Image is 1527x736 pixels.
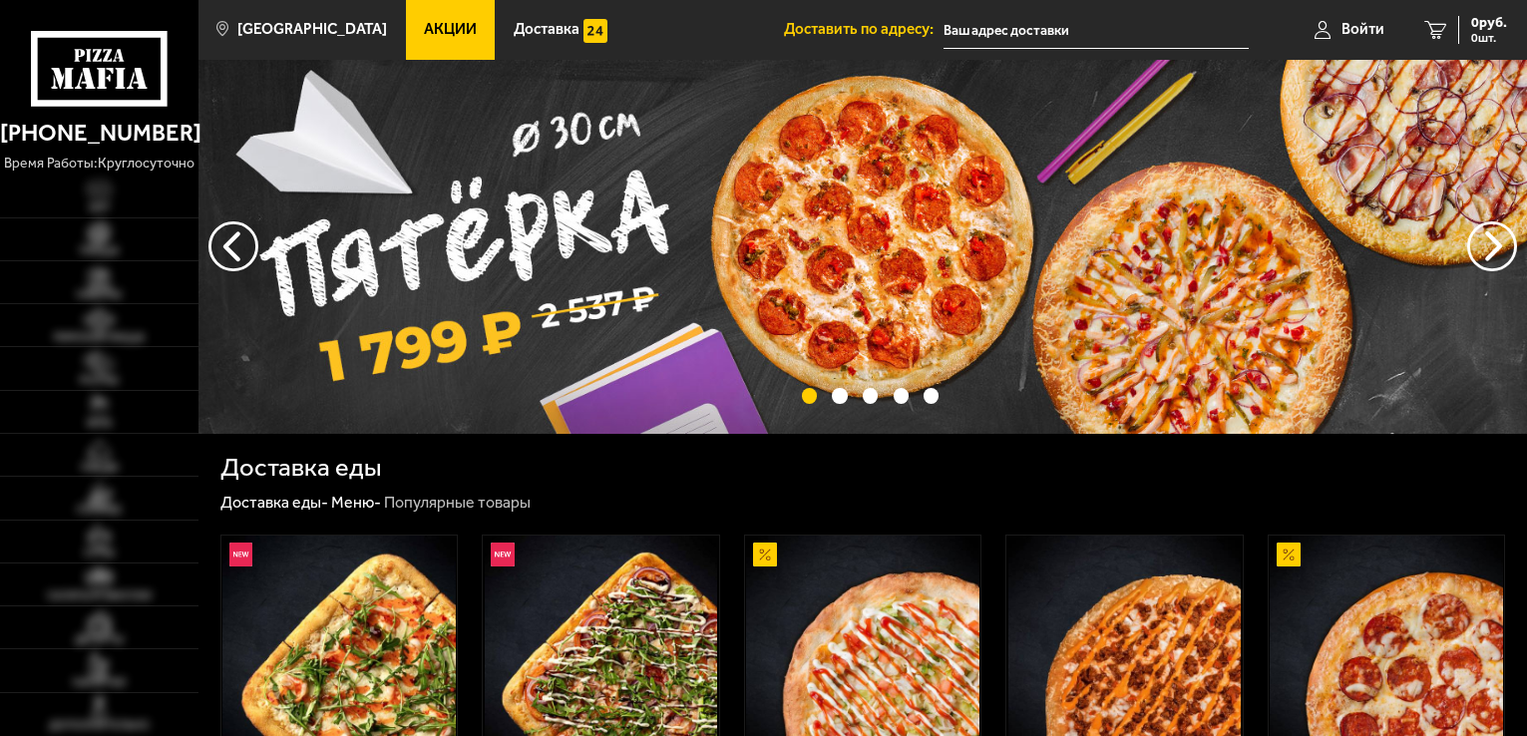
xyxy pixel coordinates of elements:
[1471,32,1507,44] span: 0 шт.
[802,388,817,403] button: точки переключения
[1341,22,1384,37] span: Войти
[894,388,909,403] button: точки переключения
[220,455,381,481] h1: Доставка еды
[753,543,777,566] img: Акционный
[331,493,381,512] a: Меню-
[1467,221,1517,271] button: предыдущий
[220,493,328,512] a: Доставка еды-
[491,543,515,566] img: Новинка
[237,22,387,37] span: [GEOGRAPHIC_DATA]
[424,22,477,37] span: Акции
[1471,16,1507,30] span: 0 руб.
[229,543,253,566] img: Новинка
[583,19,607,43] img: 15daf4d41897b9f0e9f617042186c801.svg
[944,12,1249,49] input: Ваш адрес доставки
[1277,543,1301,566] img: Акционный
[384,493,531,514] div: Популярные товары
[514,22,579,37] span: Доставка
[208,221,258,271] button: следующий
[784,22,944,37] span: Доставить по адресу:
[832,388,847,403] button: точки переключения
[863,388,878,403] button: точки переключения
[924,388,939,403] button: точки переключения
